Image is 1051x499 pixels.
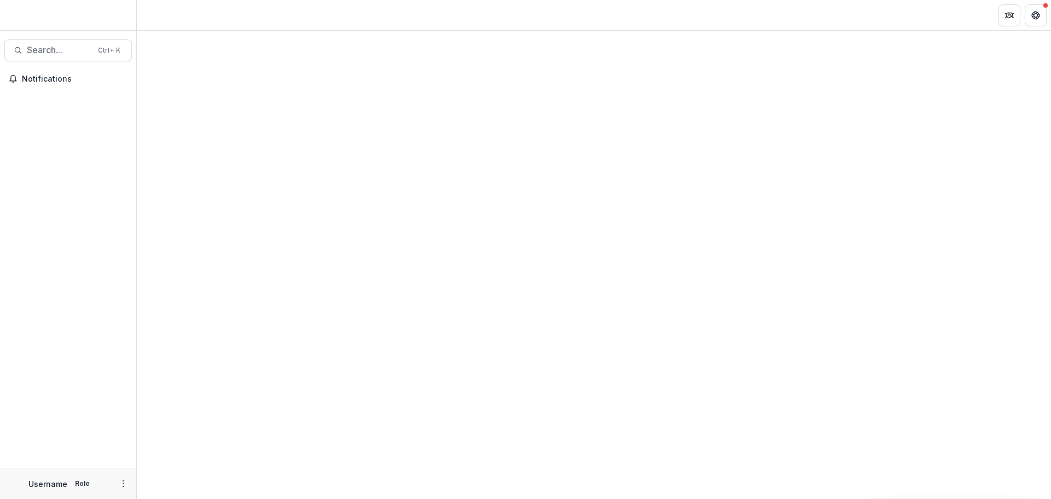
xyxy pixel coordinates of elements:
button: Notifications [4,70,132,88]
span: Notifications [22,74,128,84]
span: Search... [27,45,91,55]
p: Username [28,478,67,490]
button: More [117,477,130,490]
div: Ctrl + K [96,44,123,56]
p: Role [72,479,93,489]
button: Search... [4,39,132,61]
nav: breadcrumb [141,7,188,23]
button: Partners [998,4,1020,26]
button: Get Help [1025,4,1047,26]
